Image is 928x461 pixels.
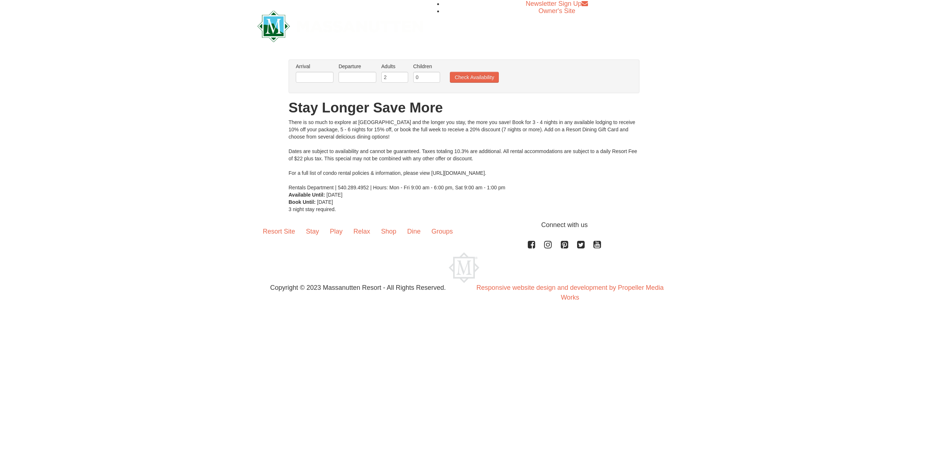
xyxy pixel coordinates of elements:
[289,119,639,191] div: There is so much to explore at [GEOGRAPHIC_DATA] and the longer you stay, the more you save! Book...
[449,252,479,283] img: Massanutten Resort Logo
[324,220,348,243] a: Play
[426,220,458,243] a: Groups
[381,63,408,70] label: Adults
[252,283,464,293] p: Copyright © 2023 Massanutten Resort - All Rights Reserved.
[476,284,663,301] a: Responsive website design and development by Propeller Media Works
[339,63,376,70] label: Departure
[289,192,325,198] strong: Available Until:
[257,220,301,243] a: Resort Site
[289,199,316,205] strong: Book Until:
[376,220,402,243] a: Shop
[257,11,423,42] img: Massanutten Resort Logo
[289,100,639,115] h1: Stay Longer Save More
[289,206,336,212] span: 3 night stay required.
[402,220,426,243] a: Dine
[450,72,499,83] button: Check Availability
[257,220,671,230] p: Connect with us
[257,17,423,34] a: Massanutten Resort
[301,220,324,243] a: Stay
[348,220,376,243] a: Relax
[327,192,343,198] span: [DATE]
[296,63,333,70] label: Arrival
[539,7,575,15] a: Owner's Site
[317,199,333,205] span: [DATE]
[413,63,440,70] label: Children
